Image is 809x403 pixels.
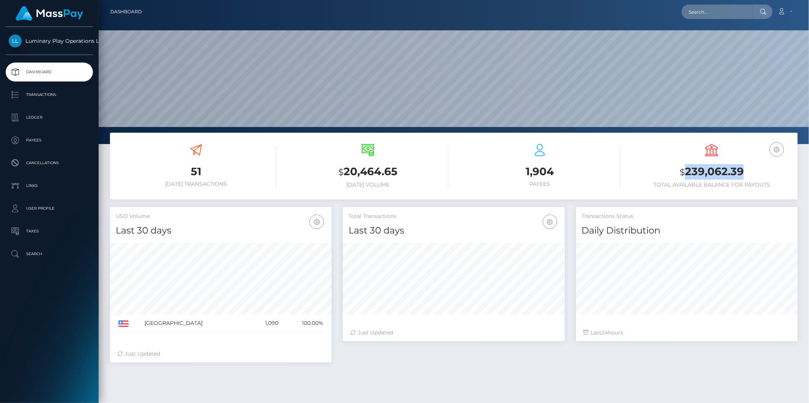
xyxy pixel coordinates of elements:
p: Search [9,248,90,260]
h6: [DATE] Transactions [116,181,276,187]
h6: Payees [460,181,620,187]
a: User Profile [6,199,93,218]
h6: [DATE] Volume [287,182,448,188]
h5: Transactions Status [582,213,792,220]
h6: Total Available Balance for Payouts [631,182,792,188]
h4: Daily Distribution [582,224,792,237]
td: [GEOGRAPHIC_DATA] [142,315,250,332]
span: 24 [602,329,608,336]
p: Dashboard [9,66,90,78]
div: Last hours [584,329,790,337]
h5: Total Transactions [349,213,559,220]
small: $ [680,167,685,177]
p: Links [9,180,90,191]
h3: 20,464.65 [287,164,448,180]
a: Links [6,176,93,195]
h4: Last 30 days [349,224,559,237]
img: MassPay Logo [16,6,83,21]
p: Payees [9,135,90,146]
a: Taxes [6,222,93,241]
img: US.png [118,320,129,327]
a: Dashboard [110,4,142,20]
small: $ [338,167,344,177]
div: Just Updated [118,350,324,358]
span: Luminary Play Operations Limited [6,38,93,44]
p: User Profile [9,203,90,214]
input: Search... [682,5,753,19]
a: Cancellations [6,154,93,172]
td: 100.00% [281,315,326,332]
a: Dashboard [6,63,93,82]
p: Transactions [9,89,90,100]
h3: 51 [116,164,276,179]
a: Ledger [6,108,93,127]
td: 1,090 [250,315,281,332]
h3: 1,904 [460,164,620,179]
h4: Last 30 days [116,224,326,237]
div: Just Updated [350,329,557,337]
p: Cancellations [9,157,90,169]
a: Search [6,245,93,263]
p: Taxes [9,226,90,237]
h5: USD Volume [116,213,326,220]
img: Luminary Play Operations Limited [9,34,22,47]
h3: 239,062.39 [631,164,792,180]
a: Payees [6,131,93,150]
a: Transactions [6,85,93,104]
p: Ledger [9,112,90,123]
